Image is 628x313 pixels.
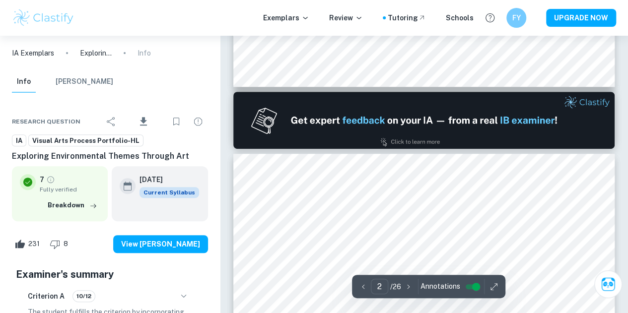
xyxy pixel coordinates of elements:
[506,8,526,28] button: FY
[46,175,55,184] a: Grade fully verified
[188,112,208,131] div: Report issue
[28,291,65,302] h6: Criterion A
[166,112,186,131] div: Bookmark
[29,136,143,146] span: Visual Arts Process Portfolio-HL
[233,92,615,149] img: Ad
[140,174,191,185] h6: [DATE]
[140,187,199,198] div: This exemplar is based on the current syllabus. Feel free to refer to it for inspiration/ideas wh...
[390,281,401,292] p: / 26
[101,112,121,131] div: Share
[594,270,622,298] button: Ask Clai
[263,12,309,23] p: Exemplars
[12,48,54,59] a: IA Exemplars
[12,150,208,162] h6: Exploring Environmental Themes Through Art
[12,134,26,147] a: IA
[45,198,100,213] button: Breakdown
[23,239,45,249] span: 231
[28,134,143,147] a: Visual Arts Process Portfolio-HL
[123,109,164,134] div: Download
[511,12,522,23] h6: FY
[40,174,44,185] p: 7
[58,239,73,249] span: 8
[73,292,95,301] span: 10/12
[40,185,100,194] span: Fully verified
[138,48,151,59] p: Info
[47,236,73,252] div: Dislike
[80,48,112,59] p: Exploring Environmental Themes Through Art
[140,187,199,198] span: Current Syllabus
[12,71,36,93] button: Info
[12,117,80,126] span: Research question
[56,71,113,93] button: [PERSON_NAME]
[12,236,45,252] div: Like
[446,12,474,23] a: Schools
[420,281,460,292] span: Annotations
[16,267,204,282] h5: Examiner's summary
[546,9,616,27] button: UPGRADE NOW
[12,8,75,28] img: Clastify logo
[482,9,498,26] button: Help and Feedback
[12,136,26,146] span: IA
[113,235,208,253] button: View [PERSON_NAME]
[388,12,426,23] a: Tutoring
[329,12,363,23] p: Review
